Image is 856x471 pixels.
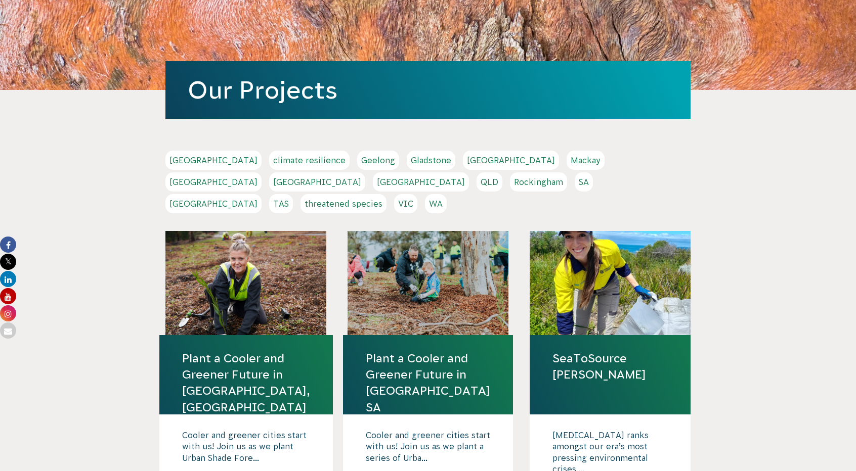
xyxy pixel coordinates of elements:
a: VIC [394,194,417,213]
a: SeaToSource [PERSON_NAME] [552,350,668,383]
a: Plant a Cooler and Greener Future in [GEOGRAPHIC_DATA] SA [366,350,490,415]
a: [GEOGRAPHIC_DATA] [463,151,559,170]
a: [GEOGRAPHIC_DATA] [165,151,262,170]
a: [GEOGRAPHIC_DATA] [165,194,262,213]
a: [GEOGRAPHIC_DATA] [269,172,365,192]
a: Geelong [357,151,399,170]
a: TAS [269,194,293,213]
a: [GEOGRAPHIC_DATA] [373,172,469,192]
a: Gladstone [407,151,455,170]
a: [GEOGRAPHIC_DATA] [165,172,262,192]
a: threatened species [301,194,387,213]
a: Mackay [567,151,605,170]
a: WA [425,194,447,213]
a: Plant a Cooler and Greener Future in [GEOGRAPHIC_DATA], [GEOGRAPHIC_DATA] [182,350,310,415]
a: Our Projects [188,76,337,104]
a: climate resilience [269,151,350,170]
a: QLD [477,172,502,192]
a: SA [575,172,593,192]
a: Rockingham [510,172,567,192]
